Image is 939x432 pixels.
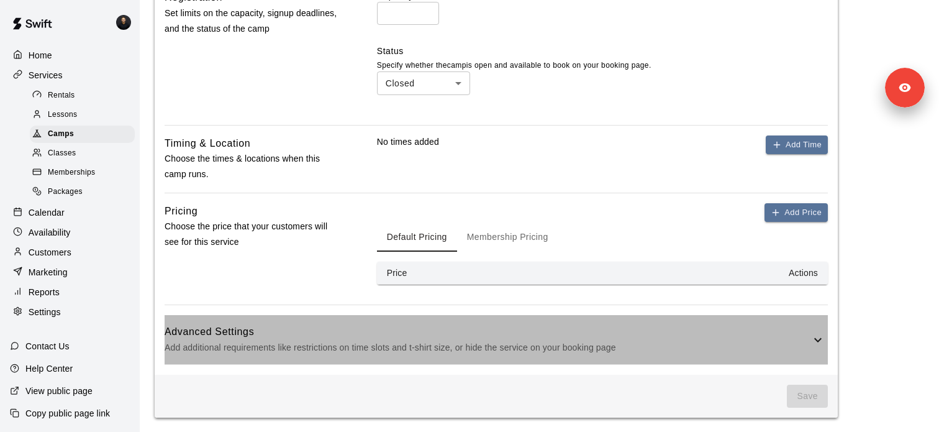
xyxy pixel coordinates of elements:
a: Services [10,66,130,85]
p: Services [29,69,63,81]
p: Choose the price that your customers will see for this service [165,219,337,250]
p: Copy public page link [25,407,110,420]
span: Packages [48,186,83,198]
h6: Pricing [165,203,197,219]
p: Add additional requirements like restrictions on time slots and t-shirt size, or hide the service... [165,340,810,356]
div: Rentals [30,87,135,104]
div: Memberships [30,164,135,182]
p: Customers [29,246,71,259]
button: Membership Pricing [457,222,558,252]
a: Memberships [30,163,140,183]
a: Camps [30,125,140,144]
a: Rentals [30,86,140,105]
span: Lessons [48,109,78,121]
p: Specify whether the camp is open and available to book on your booking page. [377,60,828,72]
span: Memberships [48,167,95,179]
img: Gregory Lewandoski [116,15,131,30]
a: Lessons [30,105,140,124]
p: Contact Us [25,340,70,352]
p: Reports [29,286,60,298]
div: Closed [377,71,470,94]
a: Calendar [10,203,130,222]
p: Marketing [29,266,68,278]
span: Classes [48,147,76,160]
a: Settings [10,303,130,321]
p: Help Center [25,362,73,375]
div: Classes [30,145,135,162]
p: No times added [377,136,439,155]
span: Rentals [48,90,75,102]
button: Default Pricing [377,222,457,252]
a: Marketing [10,263,130,282]
p: Calendar [29,206,65,219]
a: Packages [30,183,140,202]
a: Home [10,46,130,65]
button: Add Price [764,203,828,223]
p: Home [29,49,52,62]
a: Availability [10,223,130,242]
button: Add Time [766,136,828,155]
span: Camps [48,128,74,140]
th: Actions [501,262,828,285]
p: Availability [29,226,71,239]
label: Status [377,45,828,57]
h6: Advanced Settings [165,324,810,340]
div: Packages [30,183,135,201]
p: Set limits on the capacity, signup deadlines, and the status of the camp [165,6,337,37]
h6: Timing & Location [165,136,250,152]
a: Reports [10,283,130,301]
a: Classes [30,144,140,163]
p: Settings [29,306,61,318]
div: Camps [30,126,135,143]
a: Customers [10,243,130,262]
div: Advanced SettingsAdd additional requirements like restrictions on time slots and t-shirt size, or... [165,315,828,364]
div: Lessons [30,106,135,124]
p: Choose the times & locations when this camp runs. [165,151,337,182]
div: Gregory Lewandoski [114,10,140,35]
th: Price [377,262,501,285]
p: View public page [25,385,93,397]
